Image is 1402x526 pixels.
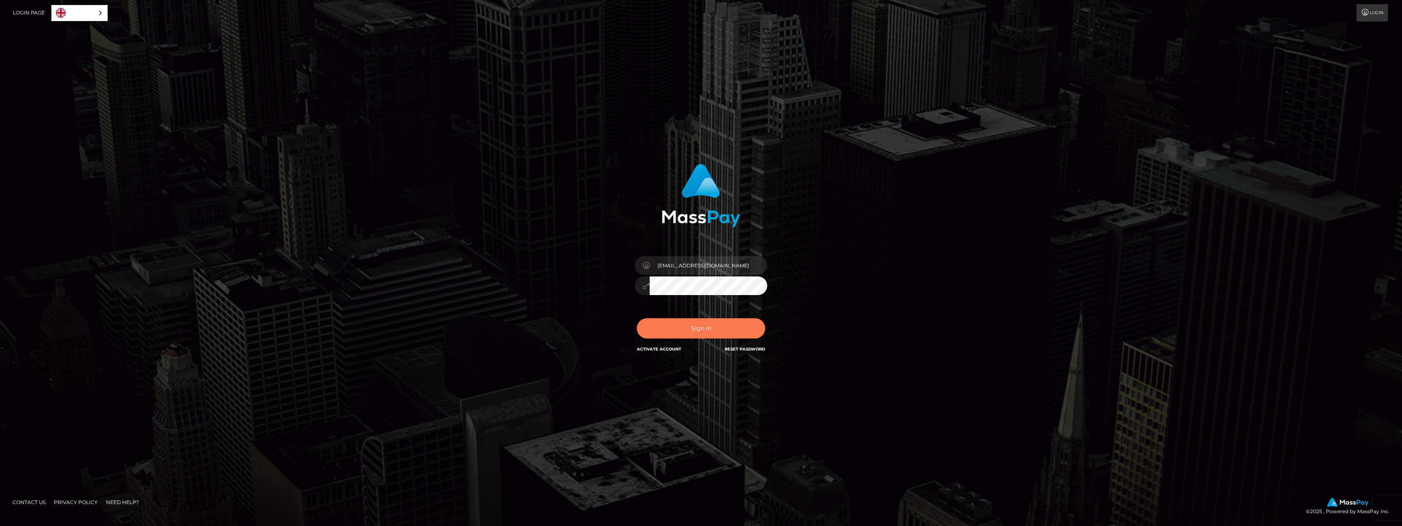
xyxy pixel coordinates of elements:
aside: Language selected: English [51,5,108,21]
a: Reset Password [725,346,765,352]
input: E-mail... [650,256,767,275]
a: Login Page [13,4,45,22]
div: Language [51,5,108,21]
div: © 2025 , Powered by MassPay Inc. [1306,498,1396,516]
img: MassPay [1327,498,1368,507]
img: MassPay Login [662,164,740,227]
a: Need Help? [103,496,142,509]
a: Activate Account [637,346,681,352]
a: Contact Us [9,496,49,509]
a: Login [1356,4,1388,22]
a: English [52,5,107,21]
button: Sign in [637,318,765,339]
a: Privacy Policy [51,496,101,509]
